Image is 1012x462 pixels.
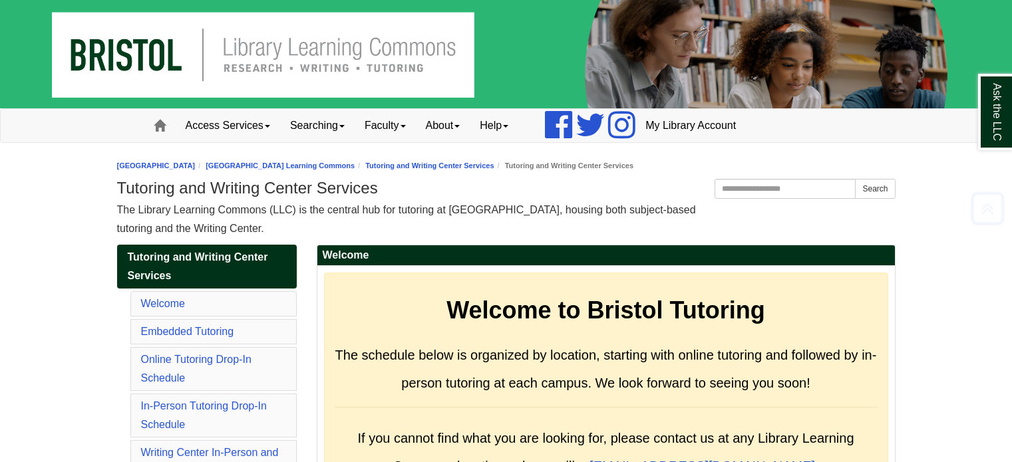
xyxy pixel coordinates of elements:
a: Faculty [355,109,416,142]
a: Access Services [176,109,280,142]
a: About [416,109,470,142]
span: Tutoring and Writing Center Services [128,251,268,281]
strong: Welcome to Bristol Tutoring [446,296,765,324]
a: Online Tutoring Drop-In Schedule [141,354,252,384]
a: Tutoring and Writing Center Services [117,245,297,289]
span: The schedule below is organized by location, starting with online tutoring and followed by in-per... [335,348,877,390]
h1: Tutoring and Writing Center Services [117,179,896,197]
h2: Welcome [317,245,895,266]
a: My Library Account [635,109,746,142]
a: Searching [280,109,355,142]
span: The Library Learning Commons (LLC) is the central hub for tutoring at [GEOGRAPHIC_DATA], housing ... [117,204,696,234]
a: Embedded Tutoring [141,326,234,337]
a: [GEOGRAPHIC_DATA] [117,162,196,170]
a: Help [470,109,518,142]
a: Welcome [141,298,185,309]
a: In-Person Tutoring Drop-In Schedule [141,400,267,430]
nav: breadcrumb [117,160,896,172]
a: Tutoring and Writing Center Services [365,162,494,170]
button: Search [855,179,895,199]
li: Tutoring and Writing Center Services [494,160,633,172]
a: Back to Top [966,199,1009,217]
a: [GEOGRAPHIC_DATA] Learning Commons [206,162,355,170]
